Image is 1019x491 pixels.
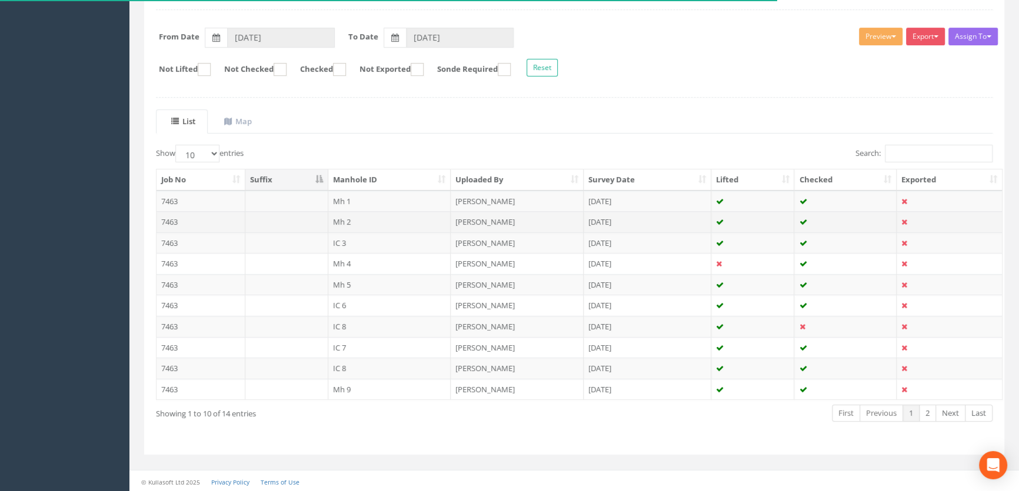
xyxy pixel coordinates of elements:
[451,169,584,191] th: Uploaded By: activate to sort column ascending
[794,169,897,191] th: Checked: activate to sort column ascending
[328,253,451,274] td: Mh 4
[451,358,584,379] td: [PERSON_NAME]
[451,295,584,316] td: [PERSON_NAME]
[175,145,219,162] select: Showentries
[897,169,1002,191] th: Exported: activate to sort column ascending
[832,405,860,422] a: First
[328,274,451,295] td: Mh 5
[328,379,451,400] td: Mh 9
[965,405,993,422] a: Last
[584,253,711,274] td: [DATE]
[224,116,252,126] uib-tab-heading: Map
[855,145,993,162] label: Search:
[227,28,335,48] input: From Date
[156,191,245,212] td: 7463
[156,109,208,133] a: List
[584,274,711,295] td: [DATE]
[859,28,903,45] button: Preview
[451,274,584,295] td: [PERSON_NAME]
[328,358,451,379] td: IC 8
[711,169,795,191] th: Lifted: activate to sort column ascending
[328,191,451,212] td: Mh 1
[156,316,245,337] td: 7463
[328,232,451,253] td: IC 3
[147,63,211,76] label: Not Lifted
[328,316,451,337] td: IC 8
[885,145,993,162] input: Search:
[156,232,245,253] td: 7463
[935,405,965,422] a: Next
[584,337,711,358] td: [DATE]
[451,379,584,400] td: [PERSON_NAME]
[584,358,711,379] td: [DATE]
[860,405,903,422] a: Previous
[425,63,511,76] label: Sonde Required
[906,28,945,45] button: Export
[451,253,584,274] td: [PERSON_NAME]
[156,403,494,419] div: Showing 1 to 10 of 14 entries
[171,116,195,126] uib-tab-heading: List
[156,274,245,295] td: 7463
[584,169,711,191] th: Survey Date: activate to sort column ascending
[156,253,245,274] td: 7463
[288,63,346,76] label: Checked
[156,169,245,191] th: Job No: activate to sort column ascending
[156,211,245,232] td: 7463
[328,211,451,232] td: Mh 2
[948,28,998,45] button: Assign To
[328,295,451,316] td: IC 6
[584,191,711,212] td: [DATE]
[584,295,711,316] td: [DATE]
[211,478,249,486] a: Privacy Policy
[209,109,264,133] a: Map
[156,379,245,400] td: 7463
[584,232,711,253] td: [DATE]
[451,232,584,253] td: [PERSON_NAME]
[156,295,245,316] td: 7463
[451,211,584,232] td: [PERSON_NAME]
[328,169,451,191] th: Manhole ID: activate to sort column ascending
[245,169,328,191] th: Suffix: activate to sort column descending
[156,337,245,358] td: 7463
[584,211,711,232] td: [DATE]
[156,358,245,379] td: 7463
[406,28,514,48] input: To Date
[527,59,558,76] button: Reset
[903,405,920,422] a: 1
[212,63,287,76] label: Not Checked
[584,379,711,400] td: [DATE]
[348,31,378,42] label: To Date
[156,145,244,162] label: Show entries
[584,316,711,337] td: [DATE]
[159,31,199,42] label: From Date
[261,478,299,486] a: Terms of Use
[141,478,200,486] small: © Kullasoft Ltd 2025
[328,337,451,358] td: IC 7
[451,337,584,358] td: [PERSON_NAME]
[348,63,424,76] label: Not Exported
[919,405,936,422] a: 2
[451,316,584,337] td: [PERSON_NAME]
[979,451,1007,479] div: Open Intercom Messenger
[451,191,584,212] td: [PERSON_NAME]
